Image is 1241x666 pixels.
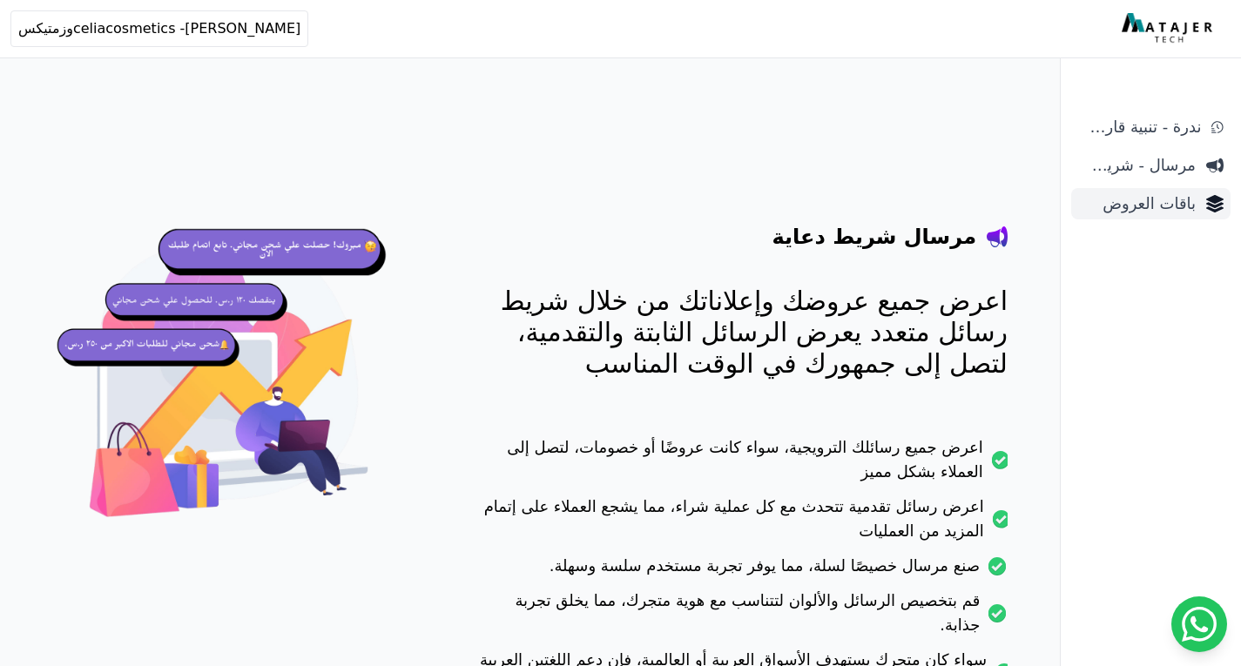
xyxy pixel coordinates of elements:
[1078,192,1196,216] span: باقات العروض
[1122,13,1217,44] img: MatajerTech Logo
[1071,111,1231,143] a: ندرة - تنبية قارب علي النفاذ
[10,10,308,47] button: celiacosmetics -[PERSON_NAME]وزمتيكس
[1078,153,1196,178] span: مرسال - شريط دعاية
[475,286,1008,380] p: اعرض جميع عروضك وإعلاناتك من خلال شريط رسائل متعدد يعرض الرسائل الثابتة والتقدمية، لتصل إلى جمهور...
[1078,115,1201,139] span: ندرة - تنبية قارب علي النفاذ
[475,435,1008,494] li: اعرض جميع رسائلك الترويجية، سواء كانت عروضًا أو خصومات، لتصل إلى العملاء بشكل مميز
[52,209,406,562] img: hero
[475,554,1008,589] li: صنع مرسال خصيصًا لسلة، مما يوفر تجربة مستخدم سلسة وسهلة.
[475,494,1008,554] li: اعرض رسائل تقدمية تتحدث مع كل عملية شراء، مما يشجع العملاء على إتمام المزيد من العمليات
[772,223,976,251] h4: مرسال شريط دعاية
[18,18,300,39] span: celiacosmetics -[PERSON_NAME]وزمتيكس
[1071,150,1231,181] a: مرسال - شريط دعاية
[1071,188,1231,219] a: باقات العروض
[475,589,1008,648] li: قم بتخصيص الرسائل والألوان لتتناسب مع هوية متجرك، مما يخلق تجربة جذابة.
